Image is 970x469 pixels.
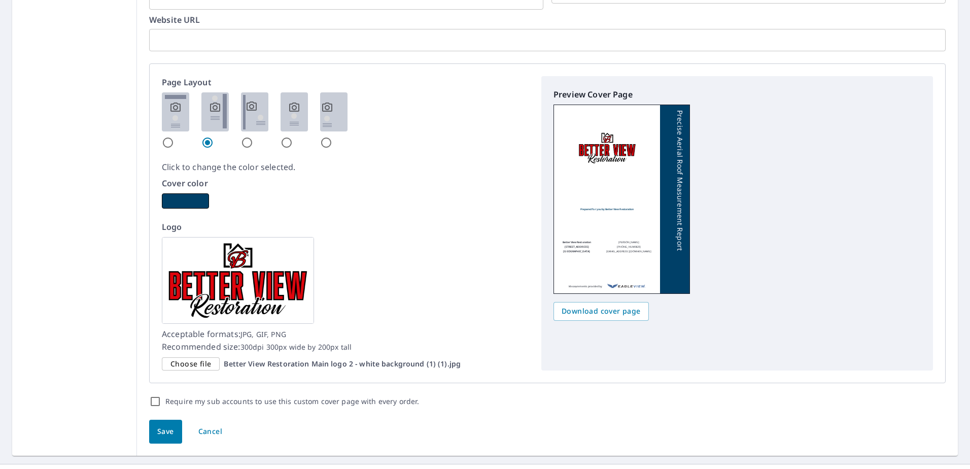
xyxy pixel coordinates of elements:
[162,237,314,324] img: logo
[580,207,634,212] p: Prepared for you by Better View Restoration
[553,88,921,100] p: Preview Cover Page
[162,177,529,189] p: Cover color
[224,359,461,368] p: Better View Restoration Main logo 2 - white background (1) (1).jpg
[201,92,229,131] img: 2
[157,425,174,438] span: Save
[165,395,419,408] label: Require my sub accounts to use this custom cover page with every order.
[606,249,651,254] p: [EMAIL_ADDRESS][DOMAIN_NAME]
[170,358,211,371] span: Choose file
[562,305,641,318] span: Download cover page
[563,249,590,254] p: [GEOGRAPHIC_DATA]
[190,420,231,444] button: Cancel
[281,92,308,131] img: 4
[240,342,352,352] span: 300dpi 300px wide by 200px tall
[565,245,589,249] p: [STREET_ADDRESS]
[241,92,268,131] img: 3
[162,357,220,371] div: Choose file
[162,161,529,173] p: Click to change the color selected.
[162,92,189,131] img: 1
[162,328,529,353] p: Acceptable formats: Recommended size:
[162,221,529,233] p: Logo
[617,245,641,249] p: [PHONE_NUMBER]
[162,76,529,88] p: Page Layout
[198,425,222,438] span: Cancel
[563,240,591,245] p: Better View Restoration
[618,240,640,245] p: [PERSON_NAME]
[576,130,638,165] img: logo
[569,282,602,291] p: Measurements provided by
[240,329,286,339] span: JPG, GIF, PNG
[553,302,649,321] button: Download cover page
[675,110,684,251] p: Precise Aerial Roof Measurement Report
[607,282,645,291] img: EV Logo
[149,420,182,444] button: Save
[149,16,946,24] label: Website URL
[320,92,348,131] img: 5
